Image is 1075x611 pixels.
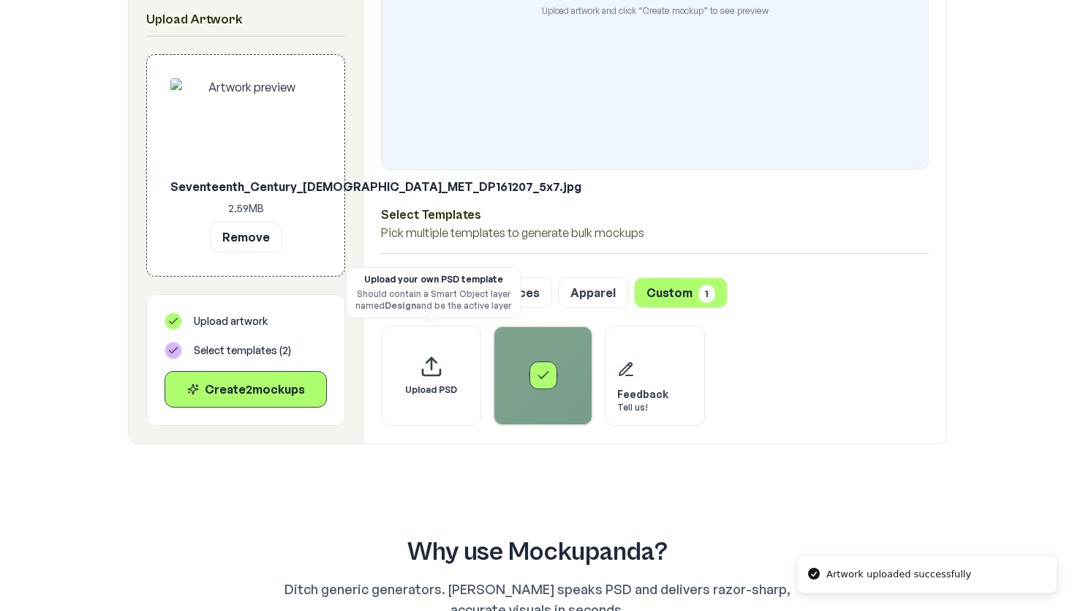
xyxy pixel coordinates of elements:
[381,326,481,426] div: Upload custom PSD template
[165,371,327,408] button: Create2mockups
[493,326,593,426] div: Select template 1 - ratio 5.7 -.psd
[381,224,929,241] p: Pick multiple templates to generate bulk mockups
[634,277,728,308] button: Custom1
[617,402,668,413] div: Tell us!
[355,288,512,312] div: Should contain a Smart Object layer named and be the active layer
[381,205,929,224] h3: Select Templates
[194,343,291,358] span: Select templates ( 2 )
[170,201,321,216] p: 2.59 MB
[826,567,971,582] div: Artwork uploaded successfully
[170,178,321,195] p: Seventeenth_Century_[DEMOGRAPHIC_DATA]_MET_DP161207_5x7.jpg
[177,381,314,398] div: Create 2 mockup s
[605,326,705,426] div: Send feedback
[170,78,321,172] img: Artwork preview
[355,274,512,285] div: Upload your own PSD template
[542,5,769,17] p: Upload artwork and click “Create mockup” to see preview
[385,300,416,311] strong: Design
[698,285,715,303] span: 1
[194,314,268,329] span: Upload artwork
[151,538,924,567] h2: Why use Mockupanda?
[210,222,282,252] button: Remove
[558,277,628,308] button: Apparel
[405,384,457,396] span: Upload PSD
[617,387,668,402] div: Feedback
[146,10,345,30] h2: Upload Artwork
